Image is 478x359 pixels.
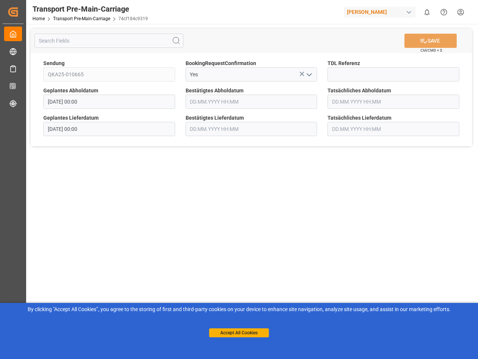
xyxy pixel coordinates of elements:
input: DD.MM.YYYY HH:MM [328,95,459,109]
span: Tatsächliches Lieferdatum [328,114,391,122]
span: Ctrl/CMD + S [420,47,442,53]
span: BookingRequestConfirmation [186,59,256,67]
div: By clicking "Accept All Cookies”, you agree to the storing of first and third-party cookies on yo... [5,306,473,313]
input: DD.MM.YYYY HH:MM [43,95,175,109]
input: DD.MM.YYYY HH:MM [186,95,317,109]
span: Sendung [43,59,65,67]
input: DD.MM.YYYY HH:MM [186,122,317,136]
button: Help Center [435,4,452,21]
div: [PERSON_NAME] [344,7,416,18]
button: open menu [303,69,314,80]
button: SAVE [404,34,457,48]
a: Transport Pre-Main-Carriage [53,16,110,21]
input: DD.MM.YYYY HH:MM [328,122,459,136]
span: Bestätigtes Lieferdatum [186,114,244,122]
span: TDL Referenz [328,59,360,67]
input: Search Fields [34,34,183,48]
input: DD.MM.YYYY HH:MM [43,122,175,136]
button: show 0 new notifications [419,4,435,21]
button: Accept All Cookies [209,328,269,337]
span: Geplantes Abholdatum [43,87,98,95]
span: Geplantes Lieferdatum [43,114,99,122]
button: [PERSON_NAME] [344,5,419,19]
div: Transport Pre-Main-Carriage [32,3,148,15]
a: Home [32,16,45,21]
span: Bestätigtes Abholdatum [186,87,243,95]
span: Tatsächliches Abholdatum [328,87,391,95]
